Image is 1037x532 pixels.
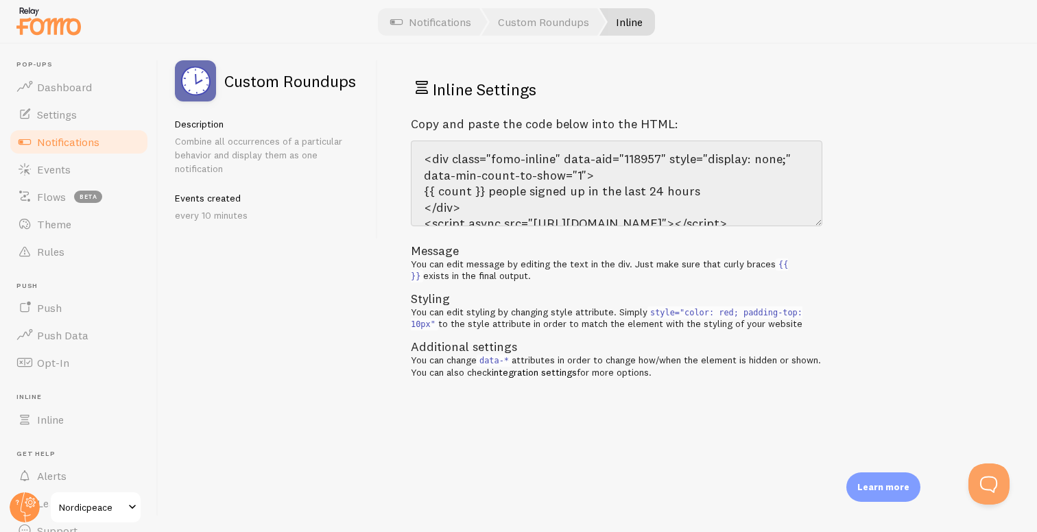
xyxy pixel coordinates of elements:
div: You can edit message by editing the text in the div. Just make sure that curly braces exists in t... [411,258,822,282]
code: data-* [477,354,512,367]
h3: Styling [411,291,822,306]
span: Pop-ups [16,60,150,69]
span: Nordicpeace [59,499,124,516]
span: Dashboard [37,80,92,94]
a: Flows beta [8,183,150,210]
h2: Inline Settings [411,77,822,100]
h5: Events created [175,192,361,204]
a: Events [8,156,150,183]
a: Push [8,294,150,322]
span: Push [37,301,62,315]
img: fomo_icons_custom_roundups.svg [175,60,216,101]
span: Opt-In [37,356,69,370]
a: Learn [8,489,150,517]
span: Settings [37,108,77,121]
code: {{ }} [411,258,788,283]
span: Notifications [37,135,99,149]
a: Notifications [8,128,150,156]
span: Events [37,162,71,176]
h3: Additional settings [411,339,822,354]
span: Theme [37,217,71,231]
a: Inline [8,406,150,433]
h3: Message [411,243,822,258]
a: integration settings [492,366,577,378]
span: Push [16,282,150,291]
a: Dashboard [8,73,150,101]
span: Get Help [16,450,150,459]
textarea: <div class="fomo-inline" data-aid="118957" style="display: none;" data-min-count-to-show="1"> {{ ... [411,141,822,226]
h2: Custom Roundups [224,73,356,89]
span: Inline [37,413,64,426]
span: Flows [37,190,66,204]
p: Combine all occurrences of a particular behavior and display them as one notification [175,134,361,176]
p: every 10 minutes [175,208,361,222]
span: Push Data [37,328,88,342]
a: Nordicpeace [49,491,142,524]
span: Inline [16,393,150,402]
span: Rules [37,245,64,258]
p: Learn more [857,481,909,494]
h5: Description [175,118,361,130]
a: Theme [8,210,150,238]
a: Settings [8,101,150,128]
code: style="color: red; padding-top: 10px" [411,306,802,331]
span: Alerts [37,469,67,483]
a: Opt-In [8,349,150,376]
a: Alerts [8,462,150,489]
div: Learn more [846,472,920,502]
a: Push Data [8,322,150,349]
a: Rules [8,238,150,265]
iframe: Help Scout Beacon - Open [968,463,1010,505]
img: fomo-relay-logo-orange.svg [14,3,83,38]
label: Copy and paste the code below into the HTML: [411,116,678,132]
div: You can edit styling by changing style attribute. Simply to the style attribute in order to match... [411,243,822,378]
span: beta [74,191,102,203]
